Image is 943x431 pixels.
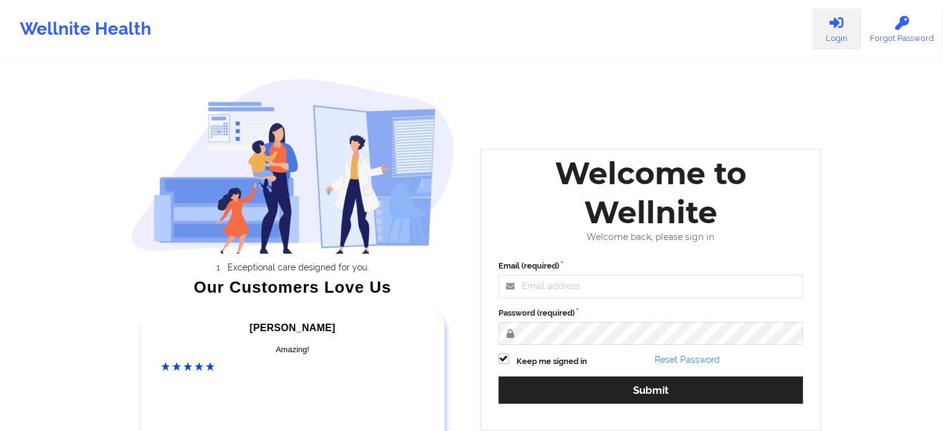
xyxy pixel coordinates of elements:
div: Amazing! [161,344,424,356]
a: Forgot Password [861,9,943,50]
label: Password (required) [498,307,804,319]
a: Reset Password [655,355,720,365]
div: Our Customers Love Us [131,281,454,293]
button: Submit [498,376,804,403]
label: Keep me signed in [516,355,587,368]
span: [PERSON_NAME] [250,322,335,333]
div: Welcome back, please sign in [490,232,812,242]
div: Welcome to Wellnite [490,154,812,232]
img: wellnite-auth-hero_200.c722682e.png [131,78,454,254]
label: Email (required) [498,260,804,272]
input: Email address [498,275,804,298]
a: Login [812,9,861,50]
li: Exceptional care designed for you. [142,262,454,272]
